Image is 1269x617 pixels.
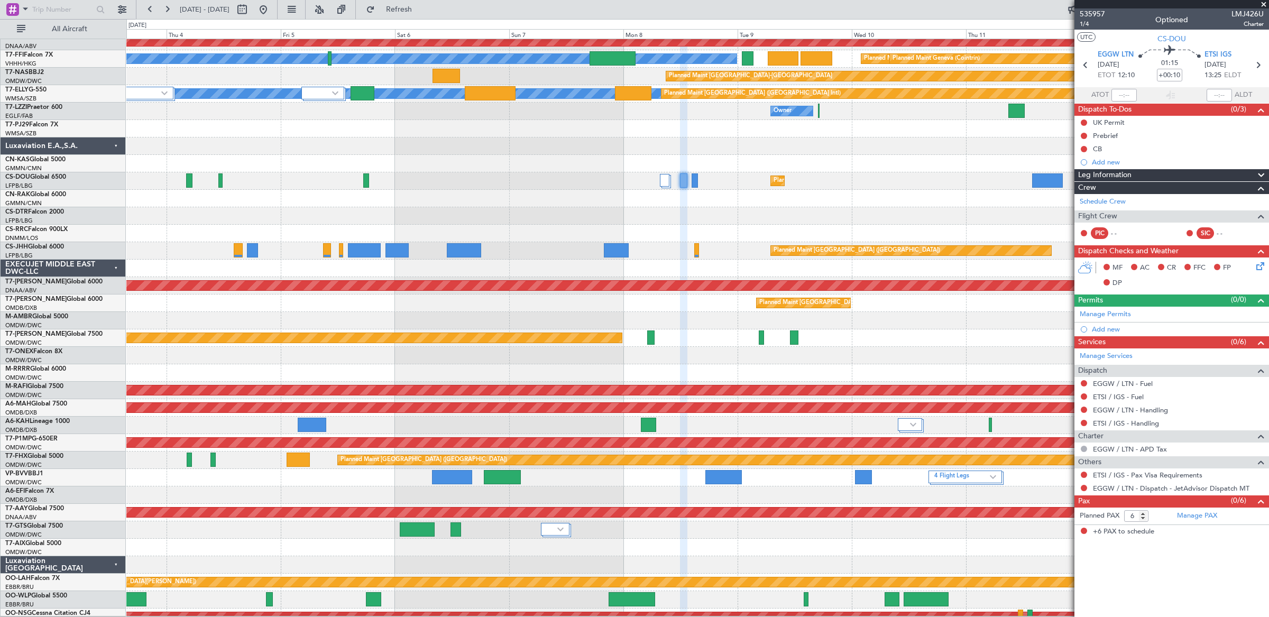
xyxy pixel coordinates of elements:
[1080,20,1105,29] span: 1/4
[5,244,28,250] span: CS-JHH
[1078,294,1103,307] span: Permits
[1093,131,1118,140] div: Prebrief
[1077,32,1096,42] button: UTC
[1111,228,1135,238] div: - -
[774,173,940,189] div: Planned Maint [GEOGRAPHIC_DATA] ([GEOGRAPHIC_DATA])
[5,436,32,442] span: T7-P1MP
[1080,351,1133,362] a: Manage Services
[5,478,42,486] a: OMDW/DWC
[5,234,38,242] a: DNMM/LOS
[5,453,27,459] span: T7-FHX
[669,68,832,84] div: Planned Maint [GEOGRAPHIC_DATA]-[GEOGRAPHIC_DATA]
[167,29,281,39] div: Thu 4
[5,331,103,337] a: T7-[PERSON_NAME]Global 7500
[1098,60,1119,70] span: [DATE]
[1112,263,1123,273] span: MF
[5,348,33,355] span: T7-ONEX
[910,422,916,427] img: arrow-gray.svg
[1078,336,1106,348] span: Services
[5,575,31,582] span: OO-LAH
[5,314,32,320] span: M-AMBR
[5,401,67,407] a: A6-MAHGlobal 7500
[1204,70,1221,81] span: 13:25
[5,610,32,616] span: OO-NSG
[5,209,28,215] span: CS-DTR
[5,548,42,556] a: OMDW/DWC
[1093,419,1159,428] a: ETSI / IGS - Handling
[1112,278,1122,289] span: DP
[5,199,42,207] a: GMMN/CMN
[990,475,996,479] img: arrow-gray.svg
[5,296,103,302] a: T7-[PERSON_NAME]Global 6000
[161,91,168,95] img: arrow-gray.svg
[5,523,63,529] a: T7-GTSGlobal 7500
[5,42,36,50] a: DNAA/ABV
[5,279,67,285] span: T7-[PERSON_NAME]
[1157,33,1186,44] span: CS-DOU
[5,540,61,547] a: T7-AIXGlobal 5000
[32,2,93,17] input: Trip Number
[5,130,36,137] a: WMSA/SZB
[377,6,421,13] span: Refresh
[5,356,42,364] a: OMDW/DWC
[5,174,66,180] a: CS-DOUGlobal 6500
[27,25,112,33] span: All Aircraft
[5,488,54,494] a: A6-EFIFalcon 7X
[1093,406,1168,415] a: EGGW / LTN - Handling
[5,304,37,312] a: OMDB/DXB
[5,244,64,250] a: CS-JHHGlobal 6000
[5,513,36,521] a: DNAA/ABV
[5,191,30,198] span: CN-RAK
[5,77,42,85] a: OMDW/DWC
[1093,527,1154,537] span: +6 PAX to schedule
[5,104,62,110] a: T7-LZZIPraetor 600
[1223,263,1231,273] span: FP
[5,496,37,504] a: OMDB/DXB
[1231,336,1246,347] span: (0/6)
[852,29,966,39] div: Wed 10
[1140,263,1150,273] span: AC
[5,593,31,599] span: OO-WLP
[5,331,67,337] span: T7-[PERSON_NAME]
[1231,495,1246,506] span: (0/6)
[5,87,47,93] a: T7-ELLYG-550
[1078,182,1096,194] span: Crew
[5,401,31,407] span: A6-MAH
[5,583,34,591] a: EBBR/BRU
[1093,392,1144,401] a: ETSI / IGS - Fuel
[1093,445,1167,454] a: EGGW / LTN - APD Tax
[5,226,68,233] a: CS-RRCFalcon 900LX
[5,69,44,76] a: T7-NASBBJ2
[1204,50,1231,60] span: ETSI IGS
[1093,471,1202,480] a: ETSI / IGS - Pax Visa Requirements
[5,601,34,609] a: EBBR/BRU
[1080,8,1105,20] span: 535957
[557,527,564,531] img: arrow-gray.svg
[759,295,936,311] div: Planned Maint [GEOGRAPHIC_DATA] ([GEOGRAPHIC_DATA] Intl)
[1078,430,1104,443] span: Charter
[5,383,27,390] span: M-RAFI
[5,409,37,417] a: OMDB/DXB
[5,182,33,190] a: LFPB/LBG
[5,505,64,512] a: T7-AAYGlobal 7500
[1167,263,1176,273] span: CR
[5,314,68,320] a: M-AMBRGlobal 5000
[5,391,42,399] a: OMDW/DWC
[1231,8,1264,20] span: LMJ426U
[5,279,103,285] a: T7-[PERSON_NAME]Global 6000
[5,575,60,582] a: OO-LAHFalcon 7X
[5,112,33,120] a: EGLF/FAB
[5,348,62,355] a: T7-ONEXFalcon 8X
[281,29,395,39] div: Fri 5
[623,29,738,39] div: Mon 8
[738,29,852,39] div: Tue 9
[5,523,27,529] span: T7-GTS
[5,471,43,477] a: VP-BVVBBJ1
[1231,104,1246,115] span: (0/3)
[664,86,841,102] div: Planned Maint [GEOGRAPHIC_DATA] ([GEOGRAPHIC_DATA] Intl)
[1177,511,1217,521] a: Manage PAX
[5,226,28,233] span: CS-RRC
[509,29,623,39] div: Sun 7
[1078,495,1090,508] span: Pax
[934,472,990,481] label: 4 Flight Legs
